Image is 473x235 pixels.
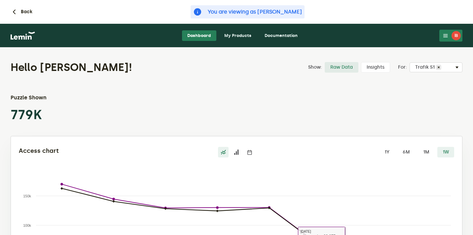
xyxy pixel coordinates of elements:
[308,65,322,70] label: Show:
[437,147,454,157] label: 1W
[219,30,257,41] a: My Products
[452,31,461,40] div: İB
[325,62,358,73] label: Raw Data
[23,194,31,198] text: 150k
[19,147,164,155] h2: Access chart
[208,8,302,16] span: You are viewing as [PERSON_NAME]
[259,30,303,41] a: Documentation
[10,8,32,16] button: Back
[182,30,216,41] a: Dashboard
[11,61,262,74] h1: Hello [PERSON_NAME]!
[11,94,68,102] h3: Puzzle Shown
[379,147,395,157] label: 1Y
[418,147,435,157] label: 1M
[11,32,35,40] img: logo
[439,30,462,42] button: İB
[398,65,407,70] label: For:
[11,107,68,123] p: 779K
[397,147,415,157] label: 6M
[415,65,436,70] span: Trafik S1
[361,62,390,73] label: Insights
[23,223,31,227] text: 100k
